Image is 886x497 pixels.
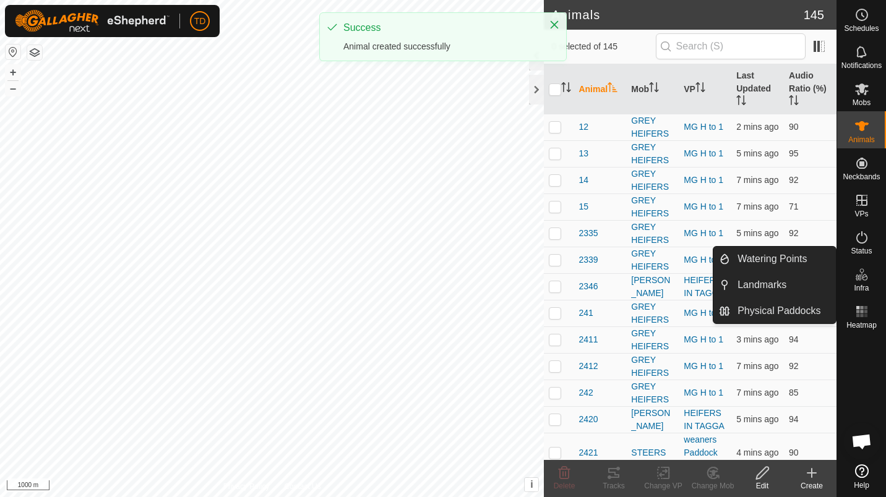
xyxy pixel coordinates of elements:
[784,64,837,114] th: Audio Ratio (%)
[578,333,598,346] span: 2411
[851,247,872,255] span: Status
[789,448,799,457] span: 90
[695,84,705,94] p-sorticon: Activate to sort
[789,414,799,424] span: 94
[854,284,869,292] span: Infra
[789,228,799,238] span: 92
[730,299,836,323] a: Physical Paddocks
[841,62,882,69] span: Notifications
[578,200,588,213] span: 15
[684,388,723,397] a: MG H to 1
[631,141,674,167] div: GREY HEIFERS
[848,136,875,143] span: Animals
[684,275,725,298] a: HEIFERS IN TAGGA
[284,481,320,492] a: Contact Us
[684,122,723,132] a: MG H to 1
[844,25,879,32] span: Schedules
[546,16,563,33] button: Close
[631,407,674,433] div: [PERSON_NAME]
[27,45,42,60] button: Map Layers
[731,64,784,114] th: Last Updated
[525,478,538,491] button: i
[713,299,836,323] li: Physical Paddocks
[684,361,723,371] a: MG H to 1
[631,300,674,326] div: GREY HEIFERS
[804,6,824,24] span: 145
[713,273,836,297] li: Landmarks
[223,481,270,492] a: Privacy Policy
[843,423,880,460] a: Open chat
[837,459,886,494] a: Help
[530,479,533,490] span: i
[578,147,588,160] span: 13
[631,380,674,406] div: GREY HEIFERS
[684,148,723,158] a: MG H to 1
[853,99,871,106] span: Mobs
[789,202,799,211] span: 71
[843,173,880,181] span: Neckbands
[631,446,674,459] div: STEERS
[736,202,778,211] span: 5 Sept 2025, 12:33 pm
[578,227,598,240] span: 2335
[684,175,723,185] a: MG H to 1
[688,480,738,491] div: Change Mob
[551,40,655,53] span: 0 selected of 145
[679,64,731,114] th: VP
[15,10,170,32] img: Gallagher Logo
[631,114,674,140] div: GREY HEIFERS
[608,84,617,94] p-sorticon: Activate to sort
[787,480,837,491] div: Create
[736,334,778,344] span: 5 Sept 2025, 12:37 pm
[656,33,806,59] input: Search (S)
[684,334,723,344] a: MG H to 1
[789,122,799,132] span: 90
[578,253,598,266] span: 2339
[649,84,659,94] p-sorticon: Activate to sort
[639,480,688,491] div: Change VP
[684,308,723,318] a: MG H to 1
[736,175,778,185] span: 5 Sept 2025, 12:33 pm
[578,446,598,459] span: 2421
[631,221,674,247] div: GREY HEIFERS
[736,414,778,424] span: 5 Sept 2025, 12:35 pm
[578,386,593,399] span: 242
[730,273,836,297] a: Landmarks
[561,84,571,94] p-sorticon: Activate to sort
[578,307,593,320] span: 241
[631,194,674,220] div: GREY HEIFERS
[789,361,799,371] span: 92
[578,413,598,426] span: 2420
[736,361,778,371] span: 5 Sept 2025, 12:33 pm
[789,388,799,397] span: 85
[6,81,20,96] button: –
[684,228,723,238] a: MG H to 1
[738,304,820,318] span: Physical Paddocks
[578,121,588,134] span: 12
[589,480,639,491] div: Tracks
[789,175,799,185] span: 92
[713,247,836,271] li: Watering Points
[684,408,725,431] a: HEIFERS IN TAGGA
[854,482,869,489] span: Help
[736,228,778,238] span: 5 Sept 2025, 12:35 pm
[554,482,575,490] span: Delete
[684,255,723,265] a: MG H to 1
[684,435,717,470] a: weaners Paddock 5-no tip
[736,122,778,132] span: 5 Sept 2025, 12:37 pm
[6,65,20,80] button: +
[578,174,588,187] span: 14
[846,321,877,329] span: Heatmap
[631,247,674,273] div: GREY HEIFERS
[343,40,536,53] div: Animal created successfully
[789,97,799,107] p-sorticon: Activate to sort
[736,148,778,158] span: 5 Sept 2025, 12:35 pm
[551,7,803,22] h2: Animals
[631,354,674,380] div: GREY HEIFERS
[631,274,674,300] div: [PERSON_NAME]
[738,252,807,266] span: Watering Points
[736,448,778,457] span: 5 Sept 2025, 12:36 pm
[684,202,723,211] a: MG H to 1
[6,45,20,59] button: Reset Map
[730,247,836,271] a: Watering Points
[854,210,868,218] span: VPs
